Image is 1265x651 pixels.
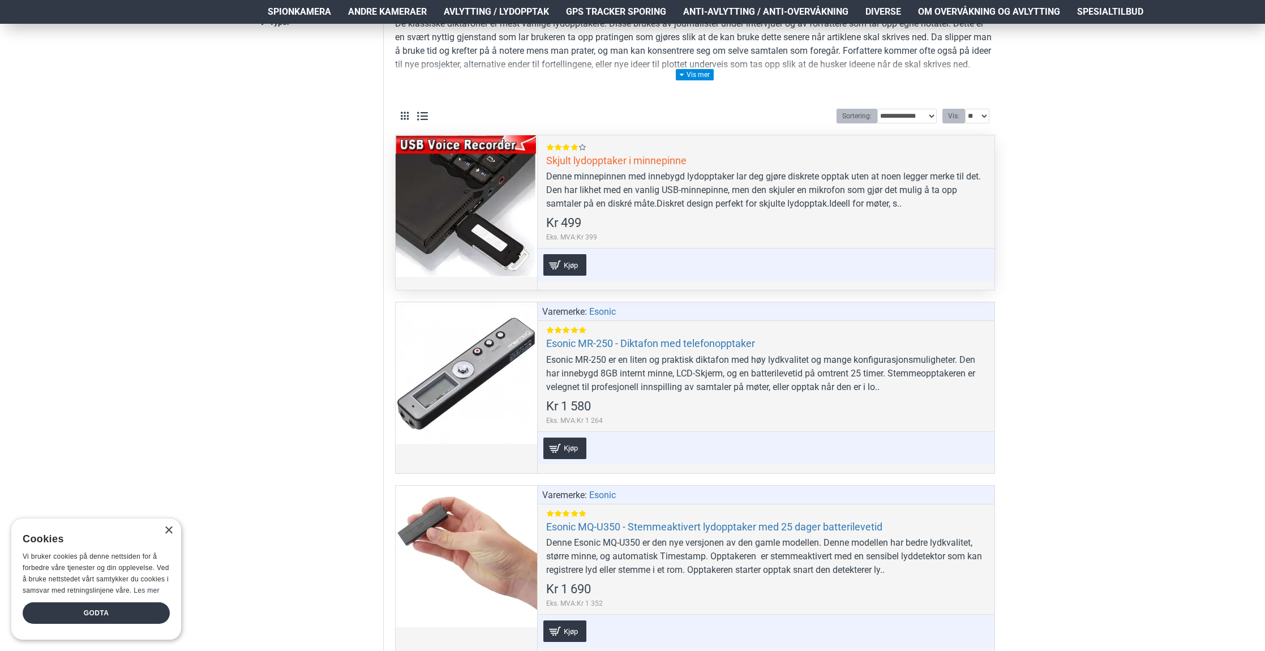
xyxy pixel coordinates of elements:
a: Esonic MR-250 - Diktafon med telefonopptaker Esonic MR-250 - Diktafon med telefonopptaker [396,302,537,444]
span: Kjøp [561,444,581,452]
span: GPS Tracker Sporing [566,5,666,19]
span: Diverse [865,5,901,19]
span: Varemerke: [542,305,587,319]
p: De klassiske diktafoner er mest vanlige lydopptakere. Disse brukes av journalister under intervju... [395,17,995,71]
span: Kr 1 690 [546,583,591,596]
label: Vis: [942,109,965,123]
a: Skjult lydopptaker i minnepinne [546,154,687,167]
span: Avlytting / Lydopptak [444,5,549,19]
div: Cookies [23,527,162,551]
a: Esonic [589,305,616,319]
span: Anti-avlytting / Anti-overvåkning [683,5,848,19]
span: Vi bruker cookies på denne nettsiden for å forbedre våre tjenester og din opplevelse. Ved å bruke... [23,553,169,594]
div: Denne Esonic MQ-U350 er den nye versjonen av den gamle modellen. Denne modellen har bedre lydkval... [546,536,986,577]
label: Sortering: [837,109,877,123]
h3: Skjulte lydopptakere [395,77,995,96]
a: Esonic MR-250 - Diktafon med telefonopptaker [546,337,755,350]
span: Om overvåkning og avlytting [918,5,1060,19]
span: Eks. MVA:Kr 399 [546,232,597,242]
span: Kr 1 580 [546,400,591,413]
span: Andre kameraer [348,5,427,19]
span: Kjøp [561,628,581,635]
div: Denne minnepinnen med innebygd lydopptaker lar deg gjøre diskrete opptak uten at noen legger merk... [546,170,986,211]
a: Esonic [589,489,616,502]
span: Kjøp [561,262,581,269]
span: Spionkamera [268,5,331,19]
a: Skjult lydopptaker i minnepinne Skjult lydopptaker i minnepinne [396,135,537,277]
span: Eks. MVA:Kr 1 352 [546,598,603,609]
span: Varemerke: [542,489,587,502]
div: Esonic MR-250 er en liten og praktisk diktafon med høy lydkvalitet og mange konfigurasjonsmulighe... [546,353,986,394]
span: Kr 499 [546,217,581,229]
div: Close [164,526,173,535]
span: Eks. MVA:Kr 1 264 [546,416,603,426]
a: Les mer, opens a new window [134,586,159,594]
span: Spesialtilbud [1077,5,1143,19]
a: Esonic MQ-U350 - Stemmeaktivert lydopptaker med 25 dager batterilevetid [546,520,882,533]
a: Esonic MQ-U350 - Stemmeaktivert lydopptaker med 25 dager batterilevetid Esonic MQ-U350 - Stemmeak... [396,486,537,627]
div: Godta [23,602,170,624]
